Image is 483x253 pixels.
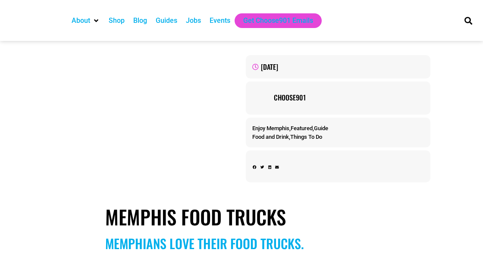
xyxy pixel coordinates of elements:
a: Choose901 [274,92,424,103]
a: Guides [156,16,177,26]
a: Blog [133,16,147,26]
div: Share on facebook [253,165,257,170]
a: About [72,16,90,26]
div: About [67,13,104,28]
span: , , [252,125,328,131]
a: Featured [291,125,313,131]
a: Events [210,16,230,26]
img: Picture of Choose901 [252,88,270,105]
a: Get Choose901 Emails [243,16,313,26]
div: Share on linkedin [268,165,271,170]
a: Jobs [186,16,201,26]
div: Share on email [275,165,279,170]
img: Food Trucks in Court Square Downtown Memphis [53,50,237,188]
span: , [252,134,322,140]
a: Shop [109,16,125,26]
a: Enjoy Memphis [252,125,289,131]
div: Search [461,13,476,28]
a: Guide [314,125,328,131]
time: [DATE] [261,62,278,72]
a: Food and Drink [252,134,289,140]
div: Share on twitter [260,165,264,170]
nav: Main nav [67,13,452,28]
h1: Memphis Food Trucks [105,205,378,228]
a: Things To Do [290,134,322,140]
h2: Memphians love Their food trucks. [105,236,378,251]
